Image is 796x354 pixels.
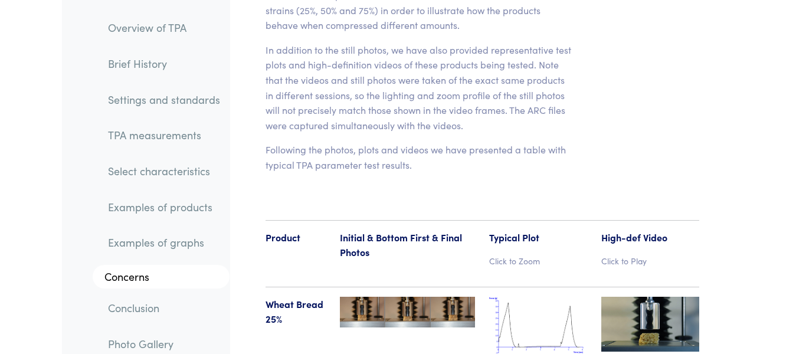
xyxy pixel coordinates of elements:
[99,229,230,256] a: Examples of graphs
[99,14,230,41] a: Overview of TPA
[489,297,587,354] img: wheat_bread_tpa_25.png
[99,122,230,149] a: TPA measurements
[266,297,326,327] p: Wheat Bread 25%
[601,297,699,352] img: wheat_bread-videotn-25.jpg
[340,230,475,260] p: Initial & Bottom First & Final Photos
[489,254,587,267] p: Click to Zoom
[99,158,230,185] a: Select characteristics
[266,230,326,245] p: Product
[601,230,699,245] p: High-def Video
[266,142,573,172] p: Following the photos, plots and videos we have presented a table with typical TPA parameter test ...
[489,230,587,245] p: Typical Plot
[99,50,230,77] a: Brief History
[99,294,230,322] a: Conclusion
[99,86,230,113] a: Settings and standards
[266,42,573,133] p: In addition to the still photos, we have also provided representative test plots and high-definit...
[340,297,475,327] img: wheat_bread-25-123-tpa.jpg
[99,194,230,221] a: Examples of products
[601,254,699,267] p: Click to Play
[93,265,230,289] a: Concerns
